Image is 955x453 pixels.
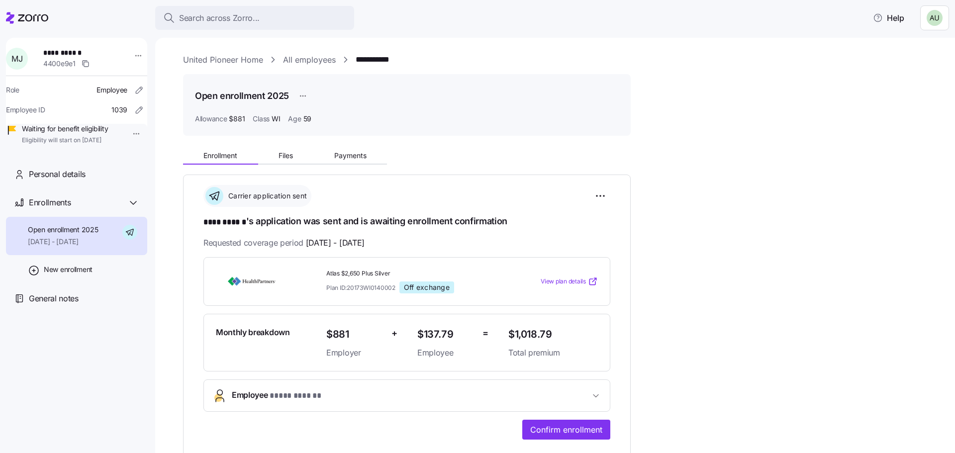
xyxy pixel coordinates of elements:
[203,152,237,159] span: Enrollment
[508,347,598,359] span: Total premium
[195,114,227,124] span: Allowance
[96,85,127,95] span: Employee
[203,215,610,229] h1: 's application was sent and is awaiting enrollment confirmation
[216,270,287,293] img: HealthPartners
[927,10,943,26] img: b8721989413346c19bbbe59d023bbe11
[530,424,602,436] span: Confirm enrollment
[6,105,45,115] span: Employee ID
[283,54,336,66] a: All employees
[391,326,397,341] span: +
[22,136,108,145] span: Eligibility will start on [DATE]
[22,124,108,134] span: Waiting for benefit eligibility
[29,292,79,305] span: General notes
[225,191,307,201] span: Carrier application sent
[303,114,311,124] span: 59
[232,389,321,402] span: Employee
[155,6,354,30] button: Search across Zorro...
[111,105,127,115] span: 1039
[541,277,586,286] span: View plan details
[417,347,475,359] span: Employee
[482,326,488,341] span: =
[272,114,280,124] span: WI
[29,196,71,209] span: Enrollments
[29,168,86,181] span: Personal details
[873,12,904,24] span: Help
[253,114,270,124] span: Class
[28,225,98,235] span: Open enrollment 2025
[183,54,263,66] a: United Pioneer Home
[306,237,365,249] span: [DATE] - [DATE]
[417,326,475,343] span: $137.79
[279,152,293,159] span: Files
[44,265,93,274] span: New enrollment
[541,276,598,286] a: View plan details
[865,8,912,28] button: Help
[326,326,383,343] span: $881
[229,114,245,124] span: $881
[6,85,19,95] span: Role
[326,270,500,278] span: Atlas $2,650 Plus Silver
[28,237,98,247] span: [DATE] - [DATE]
[203,237,365,249] span: Requested coverage period
[334,152,367,159] span: Payments
[43,59,76,69] span: 4400e9e1
[195,90,289,102] h1: Open enrollment 2025
[404,283,450,292] span: Off exchange
[11,55,22,63] span: M J
[326,347,383,359] span: Employer
[288,114,301,124] span: Age
[326,283,395,292] span: Plan ID: 20173WI0140002
[216,326,290,339] span: Monthly breakdown
[508,326,598,343] span: $1,018.79
[179,12,260,24] span: Search across Zorro...
[522,420,610,440] button: Confirm enrollment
